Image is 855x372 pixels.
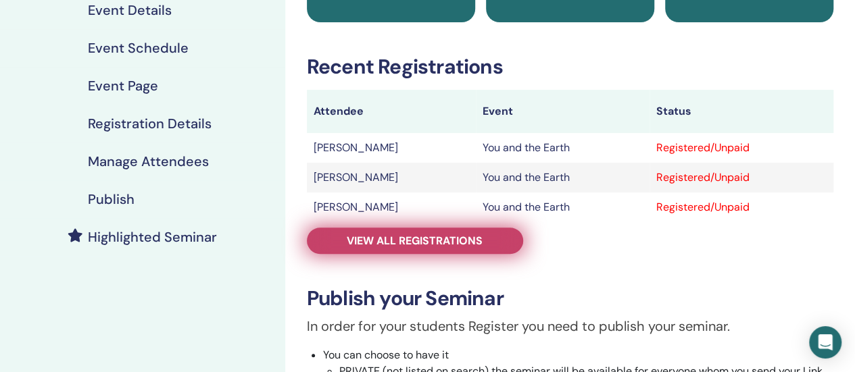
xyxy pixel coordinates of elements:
h3: Publish your Seminar [307,286,833,311]
h4: Publish [88,191,135,207]
h3: Recent Registrations [307,55,833,79]
td: You and the Earth [476,163,650,192]
td: [PERSON_NAME] [307,133,476,163]
h4: Registration Details [88,115,212,132]
h4: Manage Attendees [88,153,209,169]
div: Registered/Unpaid [656,199,827,215]
p: In order for your students Register you need to publish your seminar. [307,316,833,336]
div: Registered/Unpaid [656,140,827,156]
th: Attendee [307,90,476,133]
th: Status [650,90,833,133]
td: You and the Earth [476,192,650,222]
td: [PERSON_NAME] [307,163,476,192]
div: Registered/Unpaid [656,169,827,186]
div: Open Intercom Messenger [809,326,841,358]
td: [PERSON_NAME] [307,192,476,222]
td: You and the Earth [476,133,650,163]
a: View all registrations [307,228,523,254]
h4: Event Page [88,78,158,94]
h4: Event Schedule [88,40,189,56]
th: Event [476,90,650,133]
h4: Highlighted Seminar [88,229,217,245]
h4: Event Details [88,2,172,18]
span: View all registrations [347,234,483,248]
